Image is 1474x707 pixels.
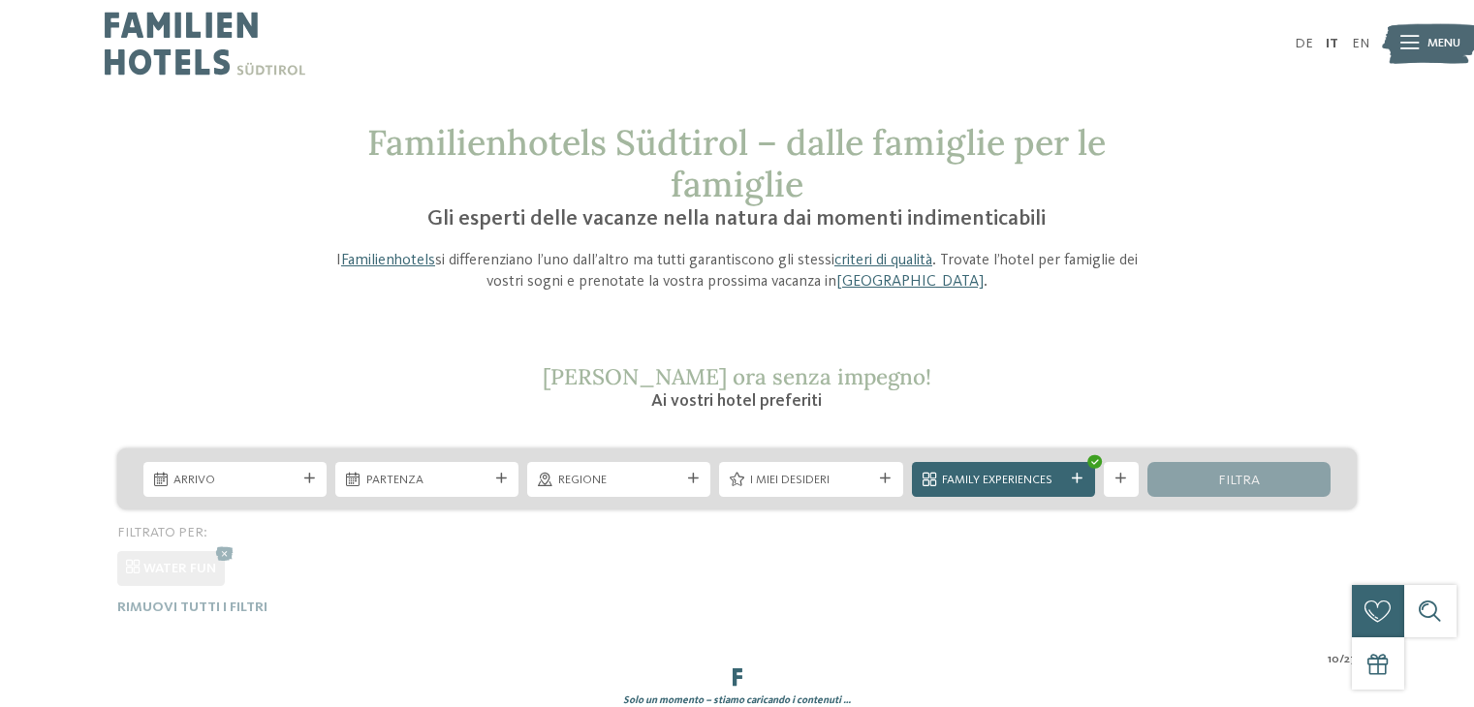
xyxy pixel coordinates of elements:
a: DE [1295,37,1313,50]
a: criteri di qualità [834,253,932,268]
a: [GEOGRAPHIC_DATA] [836,274,984,290]
span: Family Experiences [942,472,1064,489]
a: Familienhotels [341,253,435,268]
span: Familienhotels Südtirol – dalle famiglie per le famiglie [367,120,1106,206]
a: IT [1326,37,1338,50]
span: Arrivo [173,472,296,489]
span: Gli esperti delle vacanze nella natura dai momenti indimenticabili [427,208,1046,230]
span: / [1339,651,1344,668]
span: Partenza [366,472,488,489]
span: Regione [558,472,680,489]
span: Ai vostri hotel preferiti [651,392,822,410]
p: I si differenziano l’uno dall’altro ma tutti garantiscono gli stessi . Trovate l’hotel per famigl... [323,250,1152,293]
span: 27 [1344,651,1357,668]
a: EN [1352,37,1369,50]
span: Menu [1427,35,1460,52]
span: I miei desideri [750,472,872,489]
span: [PERSON_NAME] ora senza impegno! [543,362,931,390]
span: 10 [1328,651,1339,668]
